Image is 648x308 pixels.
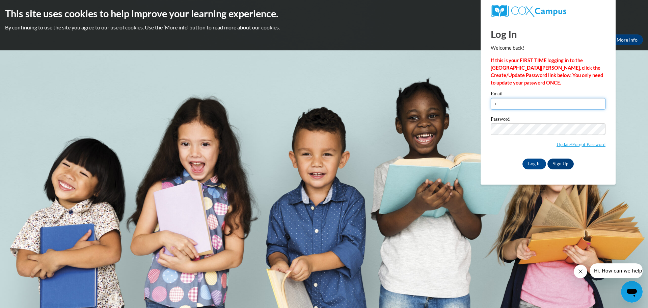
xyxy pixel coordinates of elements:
iframe: Button to launch messaging window [621,281,643,303]
label: Password [491,117,605,123]
h1: Log In [491,27,605,41]
img: COX Campus [491,5,566,17]
a: More Info [611,34,643,45]
strong: If this is your FIRST TIME logging in to the [GEOGRAPHIC_DATA][PERSON_NAME], click the Create/Upd... [491,57,603,86]
p: Welcome back! [491,44,605,52]
iframe: Message from company [590,263,643,278]
label: Email [491,91,605,98]
h2: This site uses cookies to help improve your learning experience. [5,7,643,20]
a: Sign Up [547,159,574,169]
a: COX Campus [491,5,605,17]
a: Update/Forgot Password [557,142,605,147]
input: Log In [522,159,546,169]
p: By continuing to use the site you agree to our use of cookies. Use the ‘More info’ button to read... [5,24,643,31]
iframe: Close message [574,265,587,278]
span: Hi. How can we help? [4,5,55,10]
